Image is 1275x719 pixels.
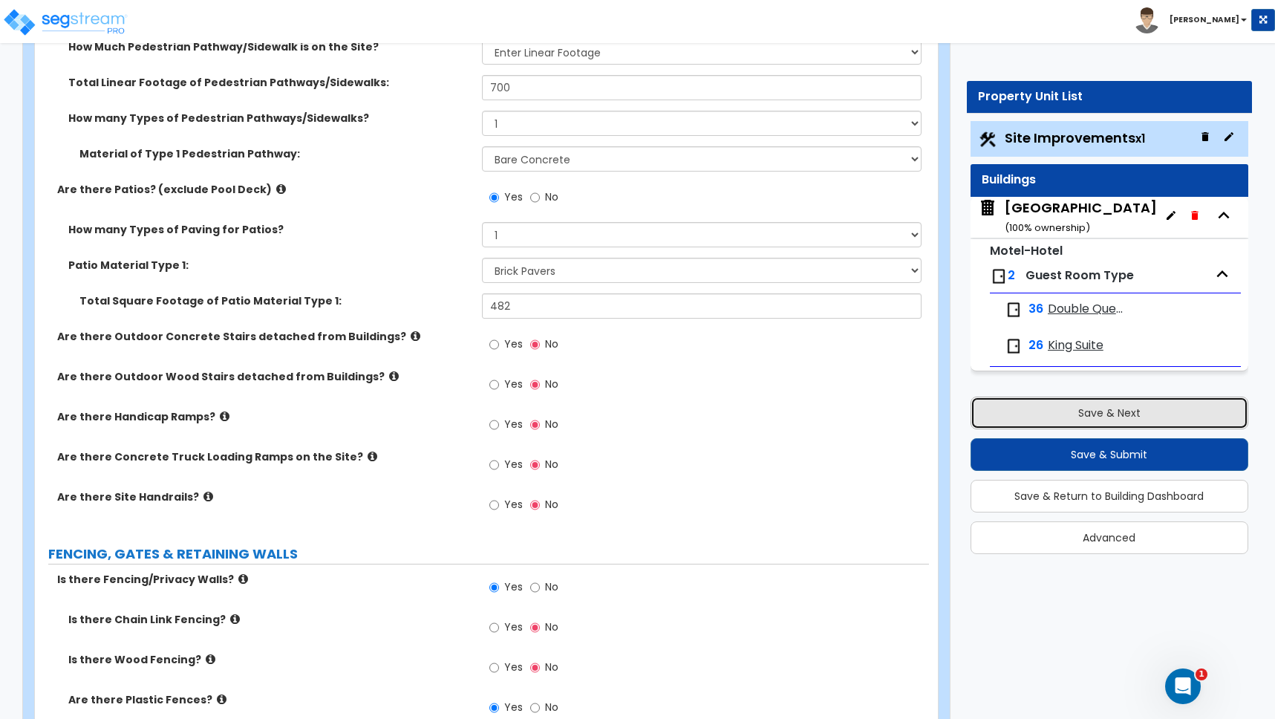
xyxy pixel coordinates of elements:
[1005,221,1090,235] small: ( 100 % ownership)
[1196,668,1207,680] span: 1
[504,189,523,204] span: Yes
[504,619,523,634] span: Yes
[489,336,499,353] input: Yes
[489,497,499,513] input: Yes
[530,579,540,596] input: No
[545,700,558,715] span: No
[545,497,558,512] span: No
[504,700,523,715] span: Yes
[545,457,558,472] span: No
[68,75,471,90] label: Total Linear Footage of Pedestrian Pathways/Sidewalks:
[545,377,558,391] span: No
[68,258,471,273] label: Patio Material Type 1:
[1005,128,1145,147] span: Site Improvements
[530,417,540,433] input: No
[389,371,399,382] i: click for more info!
[368,451,377,462] i: click for more info!
[504,417,523,432] span: Yes
[504,579,523,594] span: Yes
[530,189,540,206] input: No
[206,654,215,665] i: click for more info!
[230,614,240,625] i: click for more info!
[545,417,558,432] span: No
[489,377,499,393] input: Yes
[530,377,540,393] input: No
[990,242,1063,259] small: Motel-Hotel
[489,660,499,676] input: Yes
[978,198,1157,236] span: Fairfield Inn
[971,438,1248,471] button: Save & Submit
[57,489,471,504] label: Are there Site Handrails?
[68,111,471,126] label: How many Types of Pedestrian Pathways/Sidewalks?
[545,579,558,594] span: No
[489,619,499,636] input: Yes
[68,612,471,627] label: Is there Chain Link Fencing?
[57,369,471,384] label: Are there Outdoor Wood Stairs detached from Buildings?
[982,172,1237,189] div: Buildings
[1008,267,1015,284] span: 2
[978,130,997,149] img: Construction.png
[971,397,1248,429] button: Save & Next
[489,417,499,433] input: Yes
[1005,337,1023,355] img: door.png
[79,146,471,161] label: Material of Type 1 Pedestrian Pathway:
[530,619,540,636] input: No
[1005,198,1157,236] div: [GEOGRAPHIC_DATA]
[1048,301,1126,318] span: Double Queen
[1025,267,1134,284] span: Guest Room Type
[68,39,471,54] label: How Much Pedestrian Pathway/Sidewalk is on the Site?
[238,573,248,585] i: click for more info!
[1028,301,1043,318] span: 36
[530,336,540,353] input: No
[489,579,499,596] input: Yes
[1134,7,1160,33] img: avatar.png
[504,660,523,674] span: Yes
[978,198,997,218] img: building.svg
[57,409,471,424] label: Are there Handicap Ramps?
[530,457,540,473] input: No
[1165,668,1201,704] iframe: Intercom live chat
[504,497,523,512] span: Yes
[545,189,558,204] span: No
[276,183,286,195] i: click for more info!
[530,497,540,513] input: No
[68,692,471,707] label: Are there Plastic Fences?
[68,652,471,667] label: Is there Wood Fencing?
[504,377,523,391] span: Yes
[57,449,471,464] label: Are there Concrete Truck Loading Ramps on the Site?
[990,267,1008,285] img: door.png
[489,189,499,206] input: Yes
[1170,14,1239,25] b: [PERSON_NAME]
[489,700,499,716] input: Yes
[57,329,471,344] label: Are there Outdoor Concrete Stairs detached from Buildings?
[978,88,1241,105] div: Property Unit List
[504,336,523,351] span: Yes
[1005,301,1023,319] img: door.png
[971,480,1248,513] button: Save & Return to Building Dashboard
[57,182,471,197] label: Are there Patios? (exclude Pool Deck)
[545,619,558,634] span: No
[1135,131,1145,146] small: x1
[1048,337,1103,354] span: King Suite
[220,411,229,422] i: click for more info!
[545,660,558,674] span: No
[2,7,128,37] img: logo_pro_r.png
[48,544,929,564] label: FENCING, GATES & RETAINING WALLS
[68,222,471,237] label: How many Types of Paving for Patios?
[1028,337,1043,354] span: 26
[217,694,226,705] i: click for more info!
[971,521,1248,554] button: Advanced
[57,572,471,587] label: Is there Fencing/Privacy Walls?
[530,660,540,676] input: No
[489,457,499,473] input: Yes
[203,491,213,502] i: click for more info!
[79,293,471,308] label: Total Square Footage of Patio Material Type 1:
[504,457,523,472] span: Yes
[545,336,558,351] span: No
[530,700,540,716] input: No
[411,331,420,342] i: click for more info!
